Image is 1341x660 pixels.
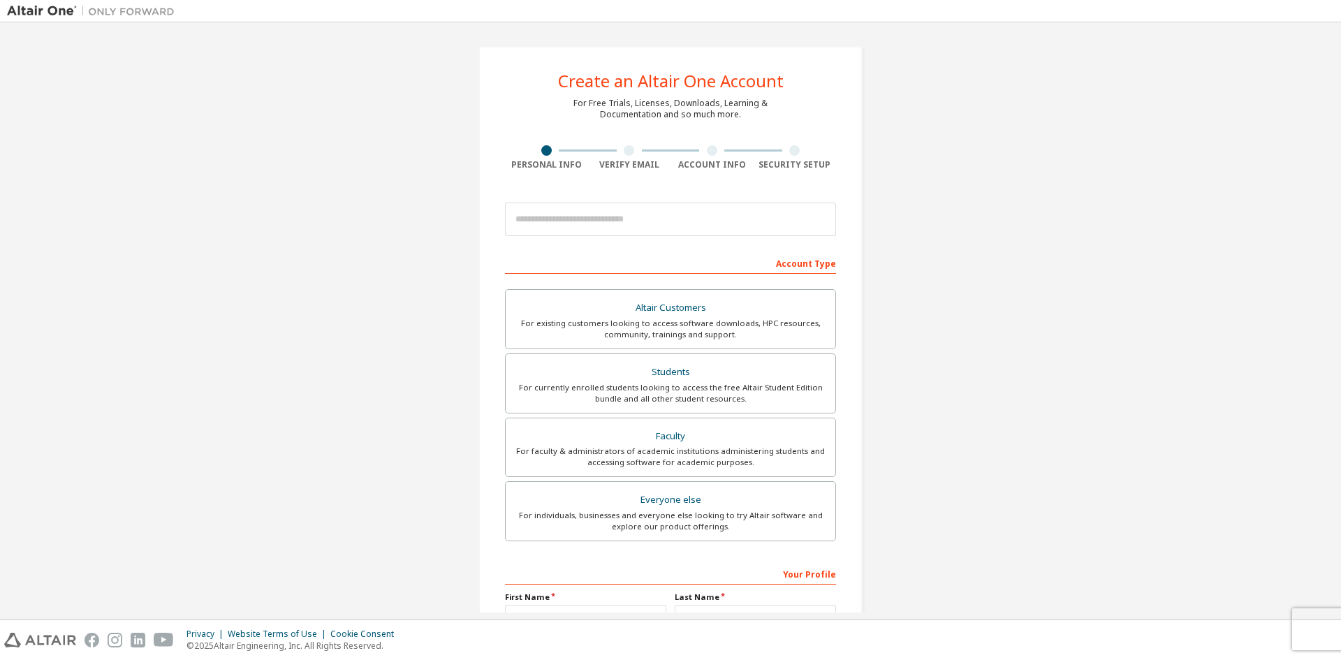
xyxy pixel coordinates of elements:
[670,159,754,170] div: Account Info
[154,633,174,647] img: youtube.svg
[675,592,836,603] label: Last Name
[131,633,145,647] img: linkedin.svg
[514,427,827,446] div: Faculty
[85,633,99,647] img: facebook.svg
[186,640,402,652] p: © 2025 Altair Engineering, Inc. All Rights Reserved.
[754,159,837,170] div: Security Setup
[505,562,836,585] div: Your Profile
[186,629,228,640] div: Privacy
[505,592,666,603] label: First Name
[514,298,827,318] div: Altair Customers
[4,633,76,647] img: altair_logo.svg
[514,446,827,468] div: For faculty & administrators of academic institutions administering students and accessing softwa...
[514,318,827,340] div: For existing customers looking to access software downloads, HPC resources, community, trainings ...
[588,159,671,170] div: Verify Email
[505,159,588,170] div: Personal Info
[108,633,122,647] img: instagram.svg
[514,382,827,404] div: For currently enrolled students looking to access the free Altair Student Edition bundle and all ...
[573,98,768,120] div: For Free Trials, Licenses, Downloads, Learning & Documentation and so much more.
[514,490,827,510] div: Everyone else
[505,251,836,274] div: Account Type
[514,510,827,532] div: For individuals, businesses and everyone else looking to try Altair software and explore our prod...
[228,629,330,640] div: Website Terms of Use
[7,4,182,18] img: Altair One
[558,73,784,89] div: Create an Altair One Account
[514,362,827,382] div: Students
[330,629,402,640] div: Cookie Consent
